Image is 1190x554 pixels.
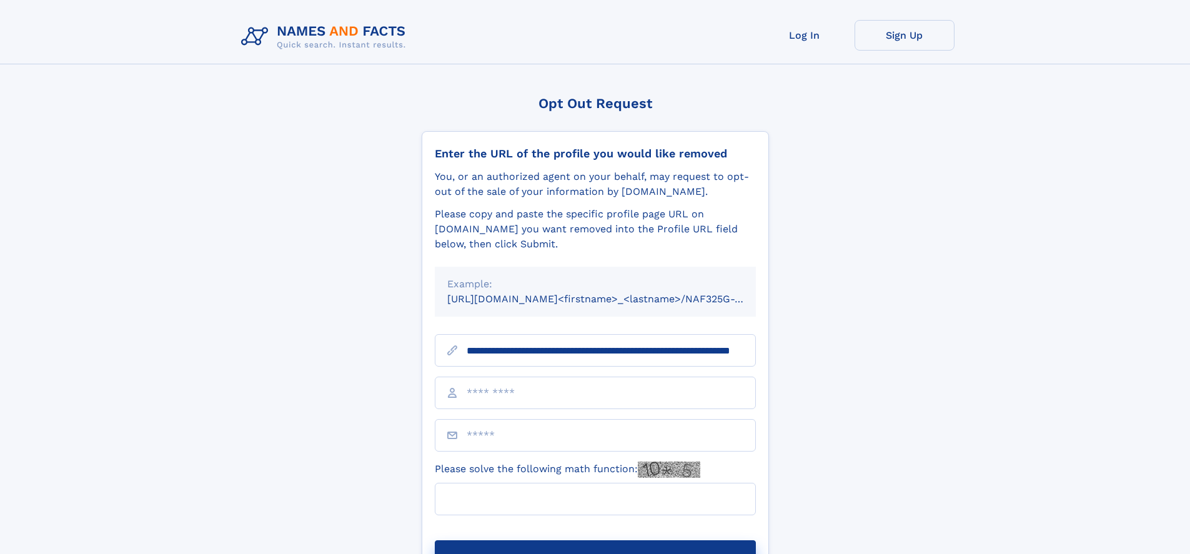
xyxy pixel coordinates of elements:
div: Enter the URL of the profile you would like removed [435,147,756,161]
div: Please copy and paste the specific profile page URL on [DOMAIN_NAME] you want removed into the Pr... [435,207,756,252]
label: Please solve the following math function: [435,462,700,478]
div: Opt Out Request [422,96,769,111]
a: Sign Up [855,20,954,51]
small: [URL][DOMAIN_NAME]<firstname>_<lastname>/NAF325G-xxxxxxxx [447,293,780,305]
div: You, or an authorized agent on your behalf, may request to opt-out of the sale of your informatio... [435,169,756,199]
div: Example: [447,277,743,292]
img: Logo Names and Facts [236,20,416,54]
a: Log In [755,20,855,51]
